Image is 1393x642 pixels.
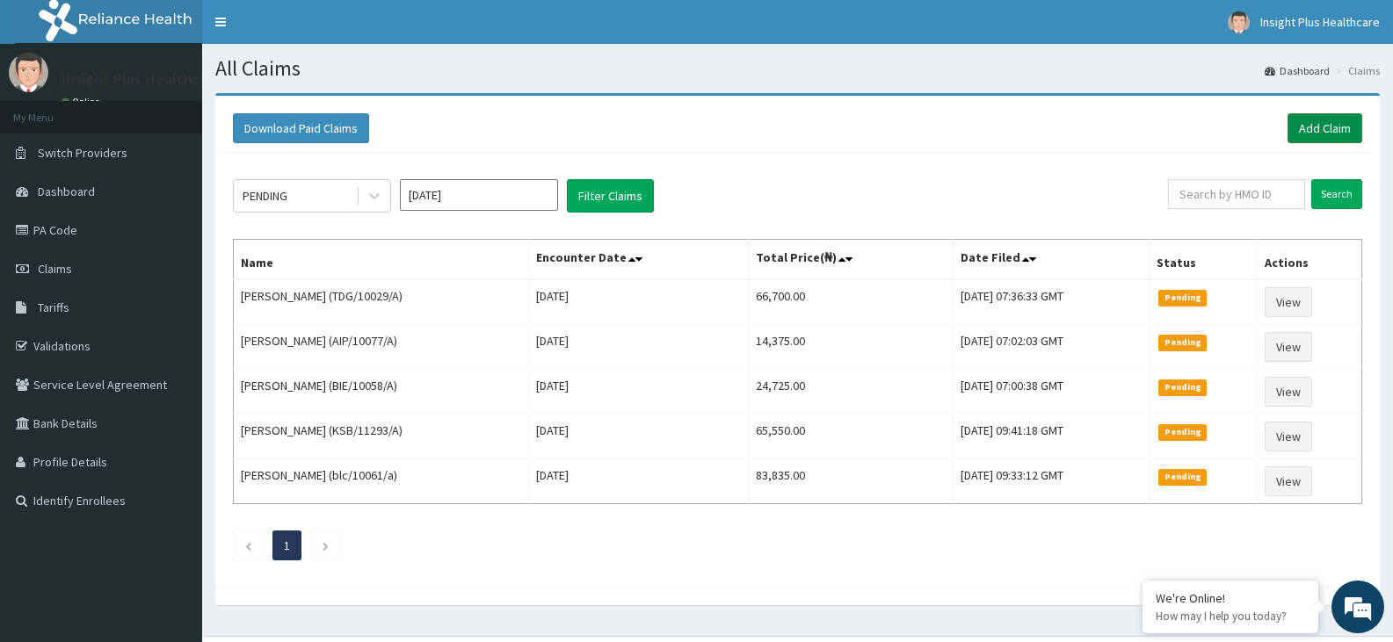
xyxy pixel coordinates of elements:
[234,240,529,280] th: Name
[749,370,953,415] td: 24,725.00
[38,184,95,199] span: Dashboard
[1156,590,1305,606] div: We're Online!
[322,537,330,553] a: Next page
[528,240,749,280] th: Encounter Date
[244,537,252,553] a: Previous page
[1265,287,1312,317] a: View
[233,113,369,143] button: Download Paid Claims
[62,71,222,87] p: Insight Plus Healthcare
[1265,422,1312,451] a: View
[528,279,749,325] td: [DATE]
[1228,11,1250,33] img: User Image
[953,370,1150,415] td: [DATE] 07:00:38 GMT
[953,459,1150,504] td: [DATE] 09:33:12 GMT
[38,145,127,161] span: Switch Providers
[1156,609,1305,624] p: How may I help you today?
[1288,113,1362,143] a: Add Claim
[234,415,529,459] td: [PERSON_NAME] (KSB/11293/A)
[1158,379,1207,395] span: Pending
[528,325,749,370] td: [DATE]
[953,325,1150,370] td: [DATE] 07:02:03 GMT
[38,261,72,277] span: Claims
[1265,377,1312,407] a: View
[528,415,749,459] td: [DATE]
[1265,332,1312,362] a: View
[243,187,287,205] div: PENDING
[528,459,749,504] td: [DATE]
[62,96,104,108] a: Online
[1331,63,1380,78] li: Claims
[1158,290,1207,306] span: Pending
[749,279,953,325] td: 66,700.00
[953,240,1150,280] th: Date Filed
[9,53,48,92] img: User Image
[1265,63,1330,78] a: Dashboard
[749,240,953,280] th: Total Price(₦)
[234,325,529,370] td: [PERSON_NAME] (AIP/10077/A)
[234,459,529,504] td: [PERSON_NAME] (blc/10061/a)
[38,299,69,315] span: Tariffs
[1260,14,1380,30] span: Insight Plus Healthcare
[1158,469,1207,485] span: Pending
[749,325,953,370] td: 14,375.00
[400,179,558,211] input: Select Month and Year
[749,415,953,459] td: 65,550.00
[1311,179,1362,209] input: Search
[284,537,290,553] a: Page 1 is your current page
[1265,466,1312,496] a: View
[953,415,1150,459] td: [DATE] 09:41:18 GMT
[1258,240,1362,280] th: Actions
[528,370,749,415] td: [DATE]
[234,279,529,325] td: [PERSON_NAME] (TDG/10029/A)
[1158,335,1207,350] span: Pending
[1168,179,1305,209] input: Search by HMO ID
[749,459,953,504] td: 83,835.00
[567,179,654,213] button: Filter Claims
[215,57,1380,80] h1: All Claims
[953,279,1150,325] td: [DATE] 07:36:33 GMT
[1158,424,1207,440] span: Pending
[1150,240,1258,280] th: Status
[234,370,529,415] td: [PERSON_NAME] (BIE/10058/A)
